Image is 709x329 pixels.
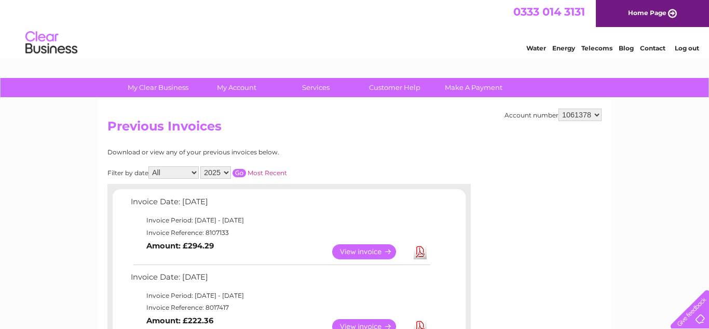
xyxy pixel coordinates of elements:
[128,289,432,302] td: Invoice Period: [DATE] - [DATE]
[619,44,634,52] a: Blog
[505,109,602,121] div: Account number
[526,44,546,52] a: Water
[552,44,575,52] a: Energy
[128,301,432,314] td: Invoice Reference: 8017417
[128,227,432,239] td: Invoice Reference: 8107133
[146,316,213,325] b: Amount: £222.36
[107,149,380,156] div: Download or view any of your previous invoices below.
[273,78,359,97] a: Services
[107,166,380,179] div: Filter by date
[248,169,287,177] a: Most Recent
[414,244,427,259] a: Download
[194,78,280,97] a: My Account
[25,27,78,59] img: logo.png
[128,270,432,289] td: Invoice Date: [DATE]
[581,44,612,52] a: Telecoms
[146,241,214,251] b: Amount: £294.29
[110,6,601,50] div: Clear Business is a trading name of Verastar Limited (registered in [GEOGRAPHIC_DATA] No. 3667643...
[332,244,408,259] a: View
[128,214,432,227] td: Invoice Period: [DATE] - [DATE]
[640,44,665,52] a: Contact
[513,5,585,18] a: 0333 014 3131
[107,119,602,139] h2: Previous Invoices
[128,195,432,214] td: Invoice Date: [DATE]
[352,78,438,97] a: Customer Help
[115,78,201,97] a: My Clear Business
[675,44,699,52] a: Log out
[431,78,516,97] a: Make A Payment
